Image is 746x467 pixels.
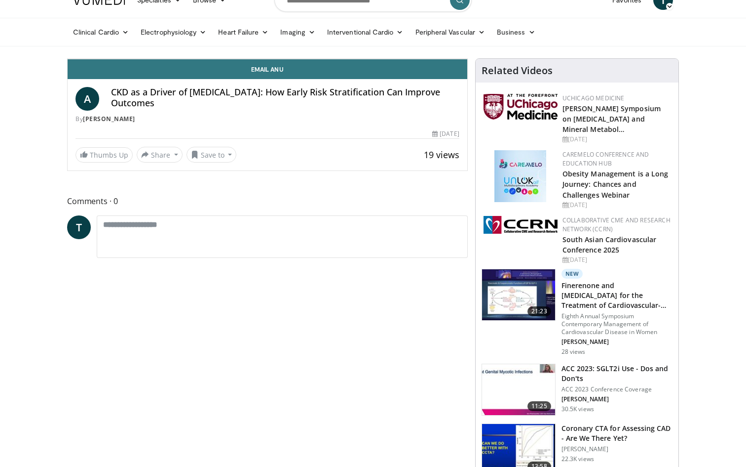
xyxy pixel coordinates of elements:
div: [DATE] [562,201,671,210]
button: Share [137,147,183,163]
a: Email Anu [68,59,467,79]
a: Business [491,22,541,42]
div: By [75,115,459,124]
a: Clinical Cardio [67,22,135,42]
h3: Coronary CTA for Assessing CAD - Are We There Yet? [561,424,672,443]
a: CaReMeLO Conference and Education Hub [562,150,649,168]
p: 28 views [561,348,586,356]
span: 11:25 [527,401,551,411]
a: Electrophysiology [135,22,212,42]
a: Collaborative CME and Research Network (CCRN) [562,216,671,233]
span: 19 views [424,149,459,161]
p: [PERSON_NAME] [561,395,672,403]
p: 22.3K views [561,455,594,463]
p: 30.5K views [561,405,594,413]
a: South Asian Cardiovascular Conference 2025 [562,235,657,255]
img: 45df64a9-a6de-482c-8a90-ada250f7980c.png.150x105_q85_autocrop_double_scale_upscale_version-0.2.jpg [494,150,546,202]
h4: Related Videos [482,65,553,77]
h3: ACC 2023: SGLT2i Use - Dos and Don'ts [561,364,672,383]
span: 21:23 [527,306,551,316]
img: 5f87bdfb-7fdf-48f0-85f3-b6bcda6427bf.jpg.150x105_q85_autocrop_double_scale_upscale_version-0.2.jpg [484,94,558,120]
p: ACC 2023 Conference Coverage [561,385,672,393]
img: 9258cdf1-0fbf-450b-845f-99397d12d24a.150x105_q85_crop-smart_upscale.jpg [482,364,555,416]
div: [DATE] [432,129,459,138]
a: 21:23 New Finerenone and [MEDICAL_DATA] for the Treatment of Cardiovascular-Kidne… Eighth Annual ... [482,269,672,356]
p: [PERSON_NAME] [561,338,672,346]
a: Peripheral Vascular [410,22,491,42]
a: 11:25 ACC 2023: SGLT2i Use - Dos and Don'ts ACC 2023 Conference Coverage [PERSON_NAME] 30.5K views [482,364,672,416]
a: Obesity Management is a Long Journey: Chances and Challenges Webinar [562,169,669,199]
button: Save to [186,147,237,163]
a: UChicago Medicine [562,94,625,102]
div: [DATE] [562,135,671,144]
a: [PERSON_NAME] [83,115,135,123]
h4: CKD as a Driver of [MEDICAL_DATA]: How Early Risk Stratification Can Improve Outcomes [111,87,459,108]
img: a04ee3ba-8487-4636-b0fb-5e8d268f3737.png.150x105_q85_autocrop_double_scale_upscale_version-0.2.png [484,216,558,234]
a: Thumbs Up [75,147,133,163]
a: [PERSON_NAME] Symposium on [MEDICAL_DATA] and Mineral Metabol… [562,104,661,134]
div: [DATE] [562,255,671,264]
h3: Finerenone and [MEDICAL_DATA] for the Treatment of Cardiovascular-Kidne… [561,281,672,310]
p: New [561,269,583,279]
a: Imaging [274,22,321,42]
img: c30dcc82-963c-4dc3-95a6-1208e3cc9654.150x105_q85_crop-smart_upscale.jpg [482,269,555,321]
a: Interventional Cardio [321,22,410,42]
a: T [67,215,91,239]
p: Eighth Annual Symposium Contemporary Management of Cardiovascular Disease in Women [561,312,672,336]
a: A [75,87,99,111]
a: Heart Failure [212,22,274,42]
p: [PERSON_NAME] [561,445,672,453]
span: Comments 0 [67,195,468,208]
